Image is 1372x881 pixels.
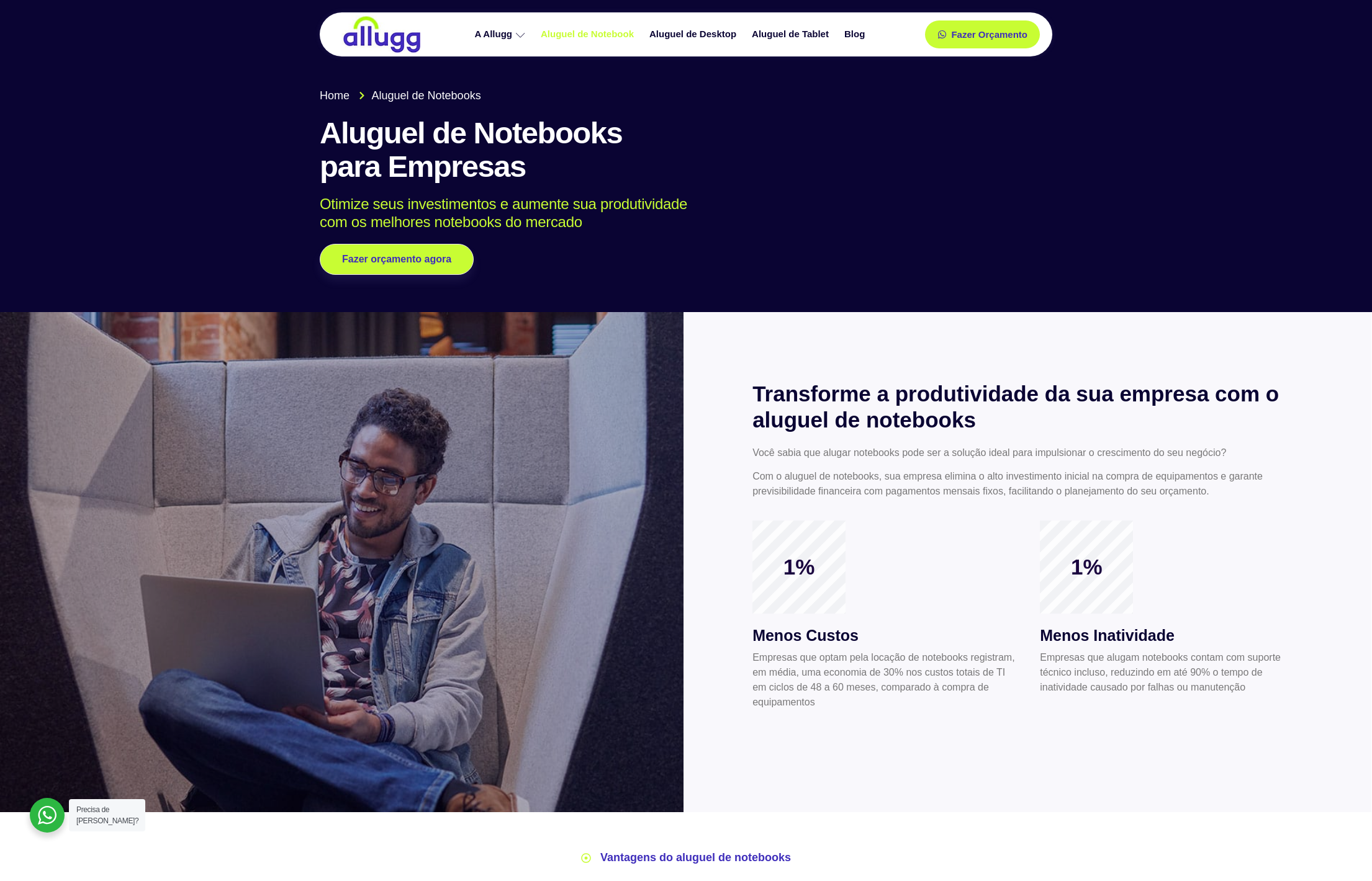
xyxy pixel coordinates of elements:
[752,469,1302,499] p: Com o aluguel de notebooks, sua empresa elimina o alto investimento inicial na compra de equipame...
[320,244,474,275] a: Fazer orçamento agora
[320,195,1034,231] p: Otimize seus investimentos e aumente sua produtividade com os melhores notebooks do mercado
[369,87,481,104] span: Aluguel de Notebooks
[752,381,1302,433] h2: Transforme a produtividade da sua empresa com o aluguel de notebooks
[320,117,1052,184] h1: Aluguel de Notebooks para Empresas
[951,30,1027,39] span: Fazer Orçamento
[643,24,746,45] a: Aluguel de Desktop
[838,24,874,45] a: Blog
[752,445,1302,460] p: Você sabia que alugar notebooks pode ser a solução ideal para impulsionar o crescimento do seu ne...
[1040,650,1302,695] p: Empresas que alugam notebooks contam com suporte técnico incluso, reduzindo em até 90% o tempo de...
[1040,624,1302,648] h3: Menos Inatividade
[76,805,138,825] span: Precisa de [PERSON_NAME]?
[746,24,838,45] a: Aluguel de Tablet
[752,554,846,580] span: 1%
[925,20,1040,48] a: Fazer Orçamento
[468,24,535,45] a: A Allugg
[342,254,451,264] span: Fazer orçamento agora
[341,16,422,53] img: locação de TI é Allugg
[752,624,1015,648] h3: Menos Custos
[597,849,791,866] span: Vantagens do aluguel de notebooks
[1040,554,1133,580] span: 1%
[535,24,643,45] a: Aluguel de Notebook
[320,87,350,104] span: Home
[752,650,1015,710] p: Empresas que optam pela locação de notebooks registram, em média, uma economia de 30% nos custos ...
